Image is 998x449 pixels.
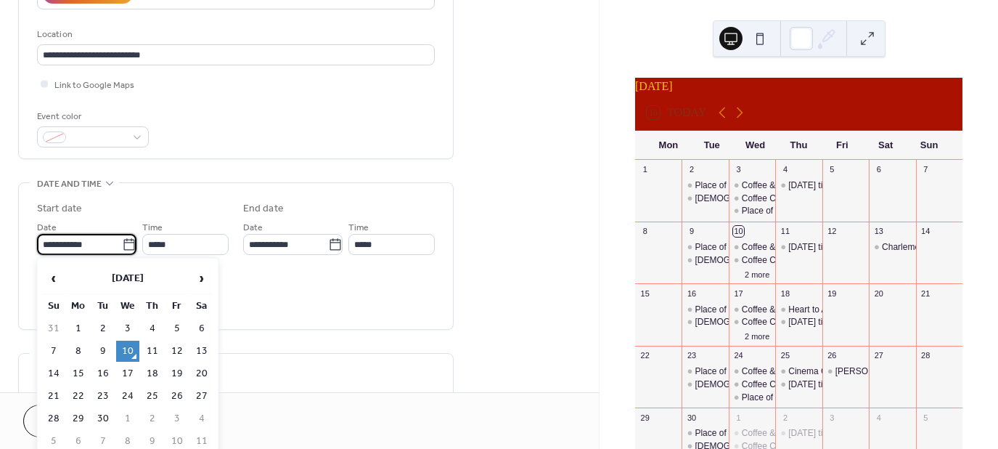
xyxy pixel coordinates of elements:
[91,386,115,407] td: 23
[729,379,775,391] div: Coffee Club
[142,220,163,235] span: Time
[190,296,213,317] th: Sa
[733,288,744,299] div: 17
[686,288,697,299] div: 16
[729,254,775,267] div: Coffee Club
[742,379,788,391] div: Coffee Club
[775,316,822,328] div: Thursday time
[54,78,134,93] span: Link to Google Maps
[742,254,788,267] div: Coffee Club
[695,193,817,205] div: [DEMOGRAPHIC_DATA] Circle
[37,109,146,124] div: Event color
[141,296,164,317] th: Th
[243,201,284,217] div: End date
[67,363,90,384] td: 15
[91,363,115,384] td: 16
[873,164,884,175] div: 6
[67,386,90,407] td: 22
[788,304,833,316] div: Heart to Art
[67,318,90,339] td: 1
[882,241,989,254] div: Charlemont Coffee Morning
[91,318,115,339] td: 2
[42,386,65,407] td: 21
[695,379,817,391] div: [DEMOGRAPHIC_DATA] Circle
[116,318,139,339] td: 3
[742,205,812,217] div: Place of Welcome
[67,296,90,317] th: Mo
[873,288,884,299] div: 20
[647,131,690,160] div: Mon
[165,341,189,362] td: 12
[639,226,650,237] div: 8
[243,220,263,235] span: Date
[635,78,962,95] div: [DATE]
[141,386,164,407] td: 25
[695,316,817,328] div: [DEMOGRAPHIC_DATA] Circle
[165,363,189,384] td: 19
[734,131,777,160] div: Wed
[775,365,822,378] div: Cinema Club
[686,412,697,423] div: 30
[682,316,728,328] div: Ladies Circle
[37,201,82,217] div: Start date
[23,405,113,437] a: Cancel
[116,341,139,362] td: 10
[742,316,788,328] div: Coffee Club
[116,408,139,429] td: 1
[873,350,884,361] div: 27
[780,288,790,299] div: 18
[742,241,797,254] div: Coffee & Craft
[42,341,65,362] td: 7
[742,304,797,316] div: Coffee & Craft
[920,288,931,299] div: 21
[827,288,838,299] div: 19
[695,179,765,192] div: Place of Welcome
[695,427,765,440] div: Place of Welcome
[91,341,115,362] td: 9
[682,254,728,267] div: Ladies Circle
[869,241,915,254] div: Charlemont Coffee Morning
[190,341,213,362] td: 13
[733,226,744,237] div: 10
[907,131,951,160] div: Sun
[682,304,728,316] div: Place of Welcome
[729,392,775,404] div: Place of Welcome
[788,241,835,254] div: [DATE] time
[682,241,728,254] div: Place of Welcome
[91,296,115,317] th: Tu
[775,427,822,440] div: Thursday time
[682,379,728,391] div: Ladies Circle
[116,296,139,317] th: We
[873,412,884,423] div: 4
[827,350,838,361] div: 26
[729,316,775,328] div: Coffee Club
[42,318,65,339] td: 31
[67,408,90,429] td: 29
[822,365,869,378] div: Wesley Ladies Circle
[42,363,65,384] td: 14
[37,220,57,235] span: Date
[777,131,821,160] div: Thu
[67,341,90,362] td: 8
[729,304,775,316] div: Coffee & Craft
[639,350,650,361] div: 22
[67,263,189,294] th: [DATE]
[788,179,835,192] div: [DATE] time
[42,296,65,317] th: Su
[682,193,728,205] div: Ladies Circle
[788,379,835,391] div: [DATE] time
[920,412,931,423] div: 5
[191,264,213,293] span: ›
[775,241,822,254] div: Thursday time
[775,179,822,192] div: Thursday time
[729,365,775,378] div: Coffee & Craft
[788,427,835,440] div: [DATE] time
[827,164,838,175] div: 5
[165,318,189,339] td: 5
[141,363,164,384] td: 18
[729,205,775,217] div: Place of Welcome
[116,386,139,407] td: 24
[788,316,835,328] div: [DATE] time
[775,304,822,316] div: Heart to Art
[733,350,744,361] div: 24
